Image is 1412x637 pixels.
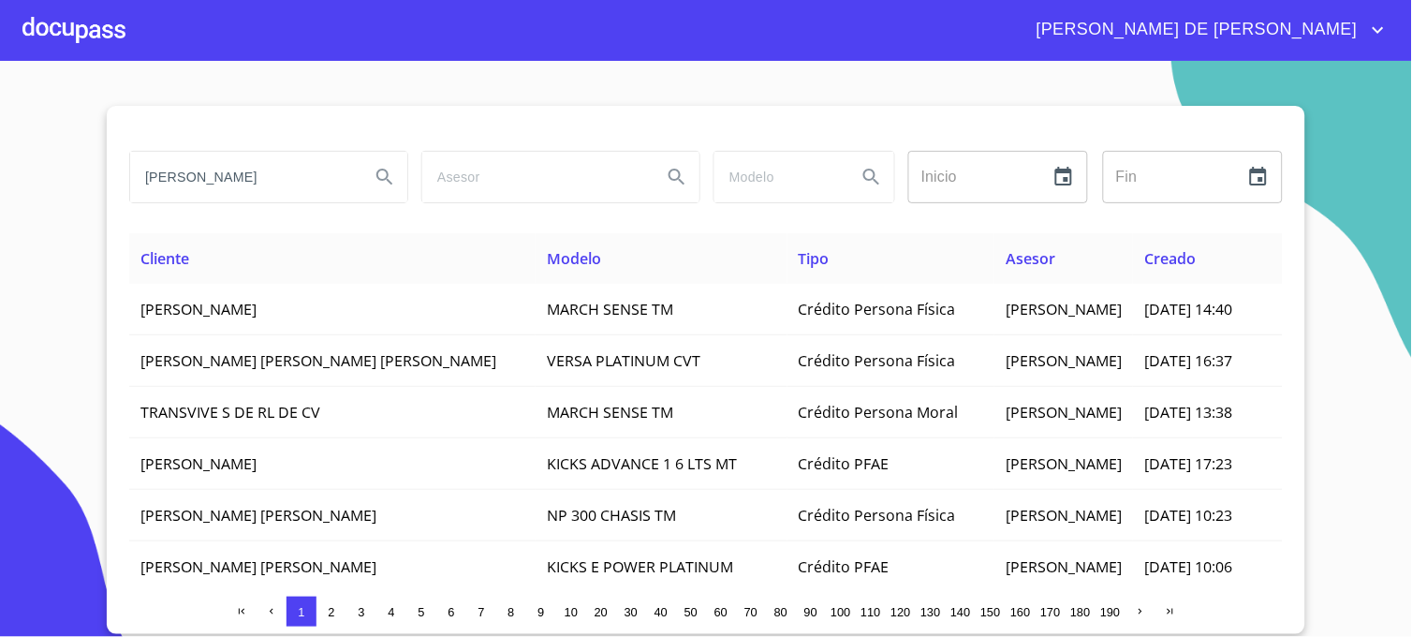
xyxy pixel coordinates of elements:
span: 80 [774,605,787,619]
button: 110 [856,597,886,627]
span: NP 300 CHASIS TM [547,505,676,526]
span: 90 [804,605,817,619]
span: 8 [507,605,514,619]
span: 40 [655,605,668,619]
button: 50 [676,597,706,627]
span: KICKS E POWER PLATINUM [547,556,733,577]
span: 4 [388,605,394,619]
span: Crédito Persona Física [799,350,956,371]
span: Crédito PFAE [799,453,890,474]
span: 190 [1100,605,1120,619]
button: 10 [556,597,586,627]
span: Modelo [547,248,601,269]
button: 3 [346,597,376,627]
span: 140 [950,605,970,619]
button: 170 [1036,597,1066,627]
button: 9 [526,597,556,627]
span: [PERSON_NAME] DE [PERSON_NAME] [1022,15,1367,45]
span: KICKS ADVANCE 1 6 LTS MT [547,453,737,474]
span: [DATE] 10:06 [1144,556,1232,577]
span: [PERSON_NAME] [PERSON_NAME] [PERSON_NAME] [140,350,496,371]
span: [PERSON_NAME] [140,453,257,474]
span: [PERSON_NAME] [1006,299,1122,319]
input: search [130,152,355,202]
button: Search [655,155,699,200]
span: 170 [1040,605,1060,619]
button: 70 [736,597,766,627]
span: 130 [920,605,940,619]
span: Tipo [799,248,830,269]
span: Crédito Persona Física [799,505,956,526]
span: TRANSVIVE S DE RL DE CV [140,402,320,422]
span: 7 [478,605,484,619]
span: 20 [595,605,608,619]
button: 140 [946,597,976,627]
span: VERSA PLATINUM CVT [547,350,700,371]
span: 180 [1070,605,1090,619]
span: [PERSON_NAME] [1006,453,1122,474]
span: Crédito PFAE [799,556,890,577]
button: account of current user [1022,15,1390,45]
button: 1 [287,597,316,627]
span: MARCH SENSE TM [547,402,673,422]
span: [PERSON_NAME] [1006,505,1122,526]
span: 6 [448,605,454,619]
span: 60 [714,605,728,619]
button: 8 [496,597,526,627]
span: 9 [537,605,544,619]
span: 150 [980,605,1000,619]
span: [PERSON_NAME] [140,299,257,319]
button: 180 [1066,597,1096,627]
span: 2 [328,605,334,619]
button: Search [362,155,407,200]
span: Creado [1144,248,1196,269]
button: 160 [1006,597,1036,627]
button: 2 [316,597,346,627]
span: [PERSON_NAME] [1006,402,1122,422]
span: [DATE] 16:37 [1144,350,1232,371]
span: Crédito Persona Moral [799,402,959,422]
span: [PERSON_NAME] [PERSON_NAME] [140,556,376,577]
input: search [422,152,647,202]
button: 40 [646,597,676,627]
span: [PERSON_NAME] [PERSON_NAME] [140,505,376,526]
span: 70 [744,605,757,619]
button: 100 [826,597,856,627]
span: [PERSON_NAME] [1006,556,1122,577]
button: 150 [976,597,1006,627]
span: 5 [418,605,424,619]
button: 60 [706,597,736,627]
input: search [714,152,842,202]
span: 120 [890,605,910,619]
button: 6 [436,597,466,627]
span: 160 [1010,605,1030,619]
button: Search [849,155,894,200]
span: Crédito Persona Física [799,299,956,319]
span: [PERSON_NAME] [1006,350,1122,371]
button: 190 [1096,597,1125,627]
span: Cliente [140,248,189,269]
span: [DATE] 14:40 [1144,299,1232,319]
button: 7 [466,597,496,627]
button: 4 [376,597,406,627]
button: 80 [766,597,796,627]
button: 130 [916,597,946,627]
span: [DATE] 10:23 [1144,505,1232,526]
span: 100 [831,605,850,619]
span: 1 [298,605,304,619]
button: 30 [616,597,646,627]
span: 3 [358,605,364,619]
button: 20 [586,597,616,627]
button: 90 [796,597,826,627]
span: [DATE] 13:38 [1144,402,1232,422]
button: 5 [406,597,436,627]
span: MARCH SENSE TM [547,299,673,319]
span: 30 [625,605,638,619]
button: 120 [886,597,916,627]
span: 110 [860,605,880,619]
span: Asesor [1006,248,1055,269]
span: 50 [684,605,698,619]
span: [DATE] 17:23 [1144,453,1232,474]
span: 10 [565,605,578,619]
